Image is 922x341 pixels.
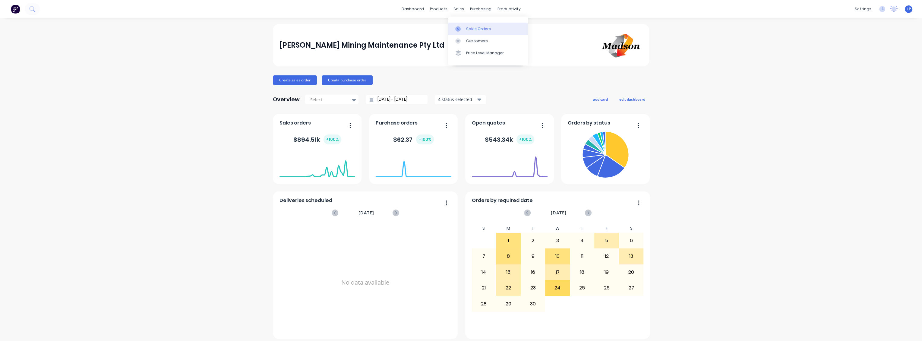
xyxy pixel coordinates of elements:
div: 3 [545,233,570,248]
div: 21 [472,280,496,295]
div: F [594,224,619,233]
span: Sales orders [279,119,311,127]
div: Customers [466,38,488,44]
div: 6 [619,233,643,248]
div: T [570,224,595,233]
div: products [427,5,450,14]
div: 9 [521,249,545,264]
span: Orders by required date [472,197,533,204]
div: 13 [619,249,643,264]
div: $ 543.34k [485,134,534,144]
div: 11 [570,249,594,264]
a: Sales Orders [448,23,528,35]
div: 23 [521,280,545,295]
button: Create sales order [273,75,317,85]
div: + 100 % [324,134,341,144]
a: dashboard [399,5,427,14]
div: 28 [472,296,496,311]
div: 16 [521,265,545,280]
div: + 100 % [416,134,434,144]
div: 5 [595,233,619,248]
div: settings [852,5,874,14]
div: No data available [279,224,451,341]
div: 19 [595,265,619,280]
div: 18 [570,265,594,280]
div: Overview [273,93,300,106]
div: 25 [570,280,594,295]
button: edit dashboard [615,95,649,103]
div: 17 [545,265,570,280]
div: T [521,224,545,233]
div: 10 [545,249,570,264]
a: Customers [448,35,528,47]
div: 26 [595,280,619,295]
div: Sales Orders [466,26,491,32]
div: S [472,224,496,233]
div: 7 [472,249,496,264]
div: [PERSON_NAME] Mining Maintenance Pty Ltd [279,39,444,51]
span: [DATE] [551,210,567,216]
a: Price Level Manager [448,47,528,59]
span: Orders by status [568,119,610,127]
div: W [545,224,570,233]
div: 1 [496,233,520,248]
button: Create purchase order [322,75,373,85]
div: 14 [472,265,496,280]
div: productivity [494,5,524,14]
span: [DATE] [358,210,374,216]
div: 29 [496,296,520,311]
div: 12 [595,249,619,264]
div: 4 status selected [438,96,476,103]
span: Purchase orders [376,119,418,127]
div: 22 [496,280,520,295]
div: 8 [496,249,520,264]
img: Madson Mining Maintenance Pty Ltd [600,31,643,59]
button: add card [589,95,612,103]
div: 24 [545,280,570,295]
button: 4 status selected [435,95,486,104]
div: M [496,224,521,233]
div: Price Level Manager [466,50,504,56]
div: sales [450,5,467,14]
div: $ 894.51k [293,134,341,144]
div: 27 [619,280,643,295]
div: 4 [570,233,594,248]
div: 20 [619,265,643,280]
div: S [619,224,644,233]
div: 2 [521,233,545,248]
div: purchasing [467,5,494,14]
div: 30 [521,296,545,311]
span: LP [907,6,911,12]
div: $ 62.37 [393,134,434,144]
span: Open quotes [472,119,505,127]
img: Factory [11,5,20,14]
div: 15 [496,265,520,280]
div: + 100 % [516,134,534,144]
